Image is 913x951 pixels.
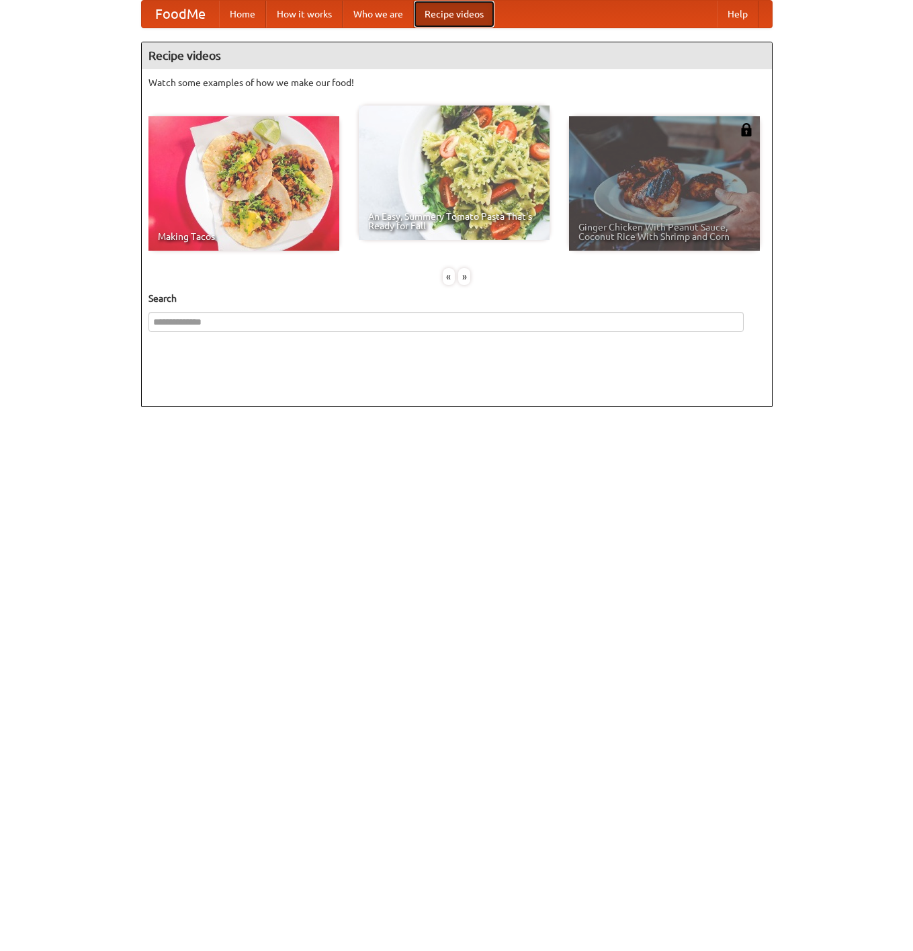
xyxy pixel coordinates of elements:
a: An Easy, Summery Tomato Pasta That's Ready for Fall [359,106,550,240]
a: How it works [266,1,343,28]
h4: Recipe videos [142,42,772,69]
p: Watch some examples of how we make our food! [148,76,765,89]
span: Making Tacos [158,232,330,241]
a: Help [717,1,758,28]
a: FoodMe [142,1,219,28]
div: « [443,268,455,285]
img: 483408.png [740,123,753,136]
a: Recipe videos [414,1,494,28]
a: Making Tacos [148,116,339,251]
h5: Search [148,292,765,305]
a: Home [219,1,266,28]
div: » [458,268,470,285]
a: Who we are [343,1,414,28]
span: An Easy, Summery Tomato Pasta That's Ready for Fall [368,212,540,231]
